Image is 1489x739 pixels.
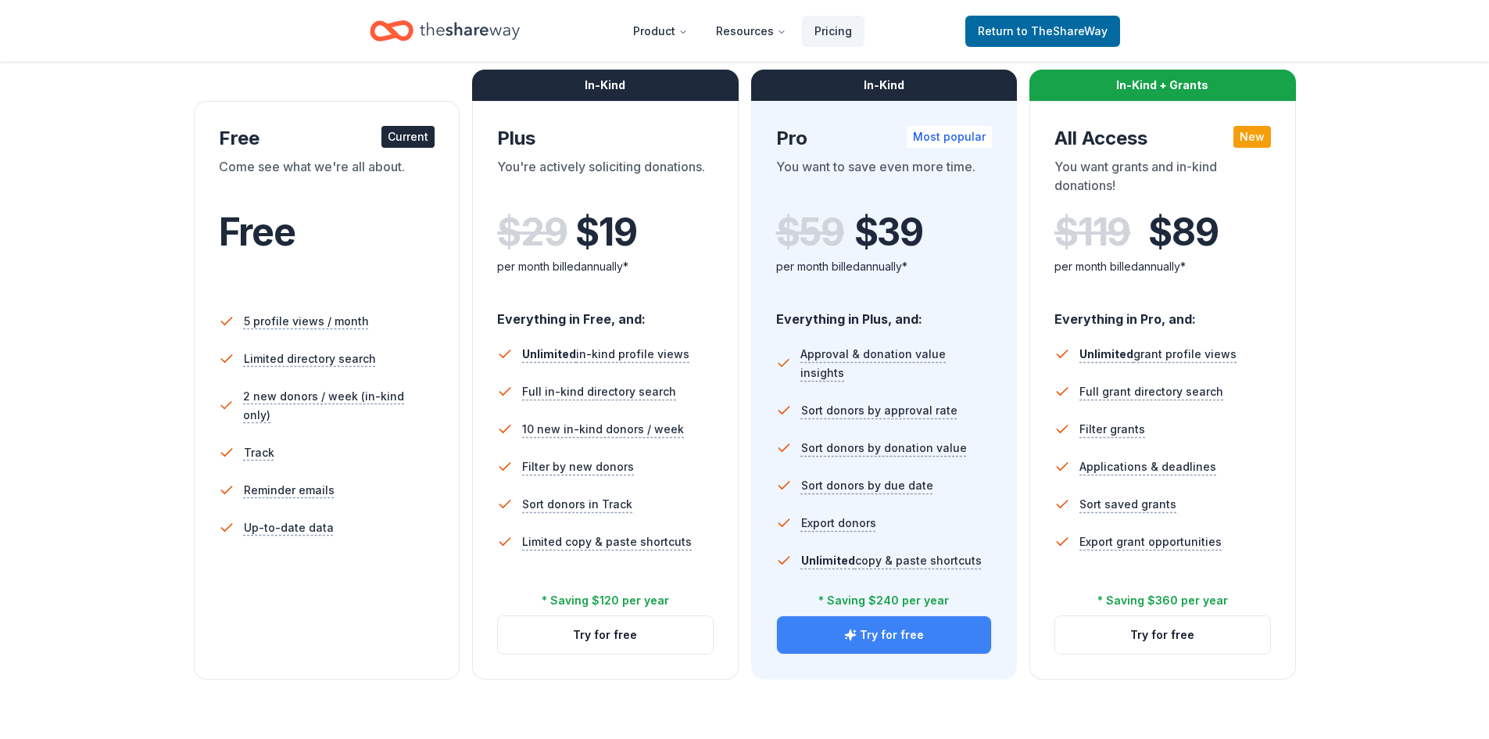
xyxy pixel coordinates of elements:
[1017,24,1108,38] span: to TheShareWay
[1079,347,1237,361] span: grant profile views
[854,210,923,254] span: $ 39
[776,296,993,329] div: Everything in Plus, and:
[497,257,714,276] div: per month billed annually*
[801,476,933,495] span: Sort donors by due date
[1097,591,1228,610] div: * Saving $360 per year
[978,22,1108,41] span: Return
[777,616,992,654] button: Try for free
[244,518,334,537] span: Up-to-date data
[1079,457,1216,476] span: Applications & deadlines
[801,554,855,567] span: Unlimited
[801,554,982,567] span: copy & paste shortcuts
[776,257,993,276] div: per month billed annually*
[472,70,739,101] div: In-Kind
[522,457,634,476] span: Filter by new donors
[703,16,799,47] button: Resources
[542,591,669,610] div: * Saving $120 per year
[522,347,689,361] span: in-kind profile views
[1079,420,1145,439] span: Filter grants
[1079,382,1223,401] span: Full grant directory search
[497,126,714,151] div: Plus
[802,16,864,47] a: Pricing
[219,209,295,255] span: Free
[243,387,435,425] span: 2 new donors / week (in-kind only)
[244,443,274,462] span: Track
[818,591,949,610] div: * Saving $240 per year
[1233,126,1271,148] div: New
[1079,347,1133,361] span: Unlimited
[801,439,967,457] span: Sort donors by donation value
[370,13,520,49] a: Home
[965,16,1120,47] a: Returnto TheShareWay
[522,533,692,551] span: Limited copy & paste shortcuts
[1054,126,1271,151] div: All Access
[575,210,636,254] span: $ 19
[497,296,714,329] div: Everything in Free, and:
[1054,157,1271,201] div: You want grants and in-kind donations!
[522,495,632,514] span: Sort donors in Track
[1054,296,1271,329] div: Everything in Pro, and:
[498,616,713,654] button: Try for free
[776,157,993,201] div: You want to save even more time.
[801,401,957,420] span: Sort donors by approval rate
[751,70,1018,101] div: In-Kind
[800,345,992,382] span: Approval & donation value insights
[497,157,714,201] div: You're actively soliciting donations.
[621,13,864,49] nav: Main
[1029,70,1296,101] div: In-Kind + Grants
[244,481,335,500] span: Reminder emails
[621,16,700,47] button: Product
[1054,257,1271,276] div: per month billed annually*
[381,126,435,148] div: Current
[522,420,684,439] span: 10 new in-kind donors / week
[1148,210,1218,254] span: $ 89
[522,347,576,361] span: Unlimited
[219,126,435,151] div: Free
[1079,533,1222,551] span: Export grant opportunities
[1055,616,1270,654] button: Try for free
[244,312,369,331] span: 5 profile views / month
[1079,495,1176,514] span: Sort saved grants
[219,157,435,201] div: Come see what we're all about.
[244,350,376,368] span: Limited directory search
[907,126,992,148] div: Most popular
[522,382,676,401] span: Full in-kind directory search
[776,126,993,151] div: Pro
[801,514,876,533] span: Export donors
